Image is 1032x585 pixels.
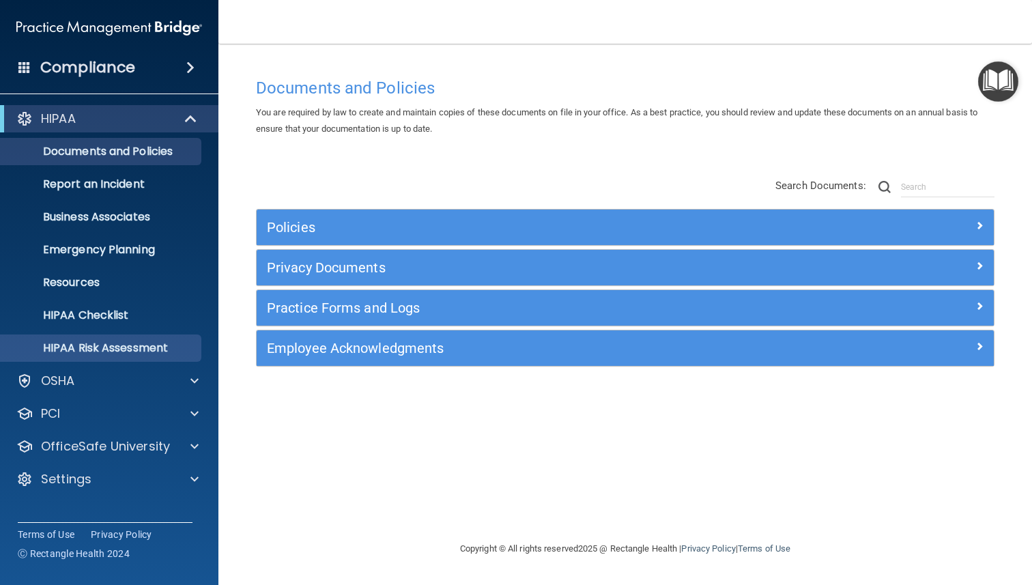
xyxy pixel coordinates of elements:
p: OfficeSafe University [41,438,170,455]
p: Resources [9,276,195,289]
input: Search [901,177,994,197]
span: You are required by law to create and maintain copies of these documents on file in your office. ... [256,107,977,134]
a: HIPAA [16,111,198,127]
p: HIPAA Risk Assessment [9,341,195,355]
p: Report an Incident [9,177,195,191]
p: HIPAA Checklist [9,309,195,322]
a: Privacy Documents [267,257,984,279]
a: Practice Forms and Logs [267,297,984,319]
a: PCI [16,405,199,422]
h5: Practice Forms and Logs [267,300,799,315]
a: Terms of Use [738,543,790,554]
h5: Privacy Documents [267,260,799,275]
a: Settings [16,471,199,487]
p: Documents and Policies [9,145,195,158]
a: Privacy Policy [91,528,152,541]
p: Settings [41,471,91,487]
p: Business Associates [9,210,195,224]
img: PMB logo [16,14,202,42]
p: Emergency Planning [9,243,195,257]
img: ic-search.3b580494.png [878,181,891,193]
span: Search Documents: [775,180,866,192]
h4: Documents and Policies [256,79,994,97]
a: Employee Acknowledgments [267,337,984,359]
a: Terms of Use [18,528,74,541]
a: Privacy Policy [681,543,735,554]
p: PCI [41,405,60,422]
a: OSHA [16,373,199,389]
a: OfficeSafe University [16,438,199,455]
div: Copyright © All rights reserved 2025 @ Rectangle Health | | [376,527,874,571]
span: Ⓒ Rectangle Health 2024 [18,547,130,560]
p: HIPAA [41,111,76,127]
h5: Employee Acknowledgments [267,341,799,356]
h4: Compliance [40,58,135,77]
h5: Policies [267,220,799,235]
button: Open Resource Center [978,61,1018,102]
p: OSHA [41,373,75,389]
a: Policies [267,216,984,238]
